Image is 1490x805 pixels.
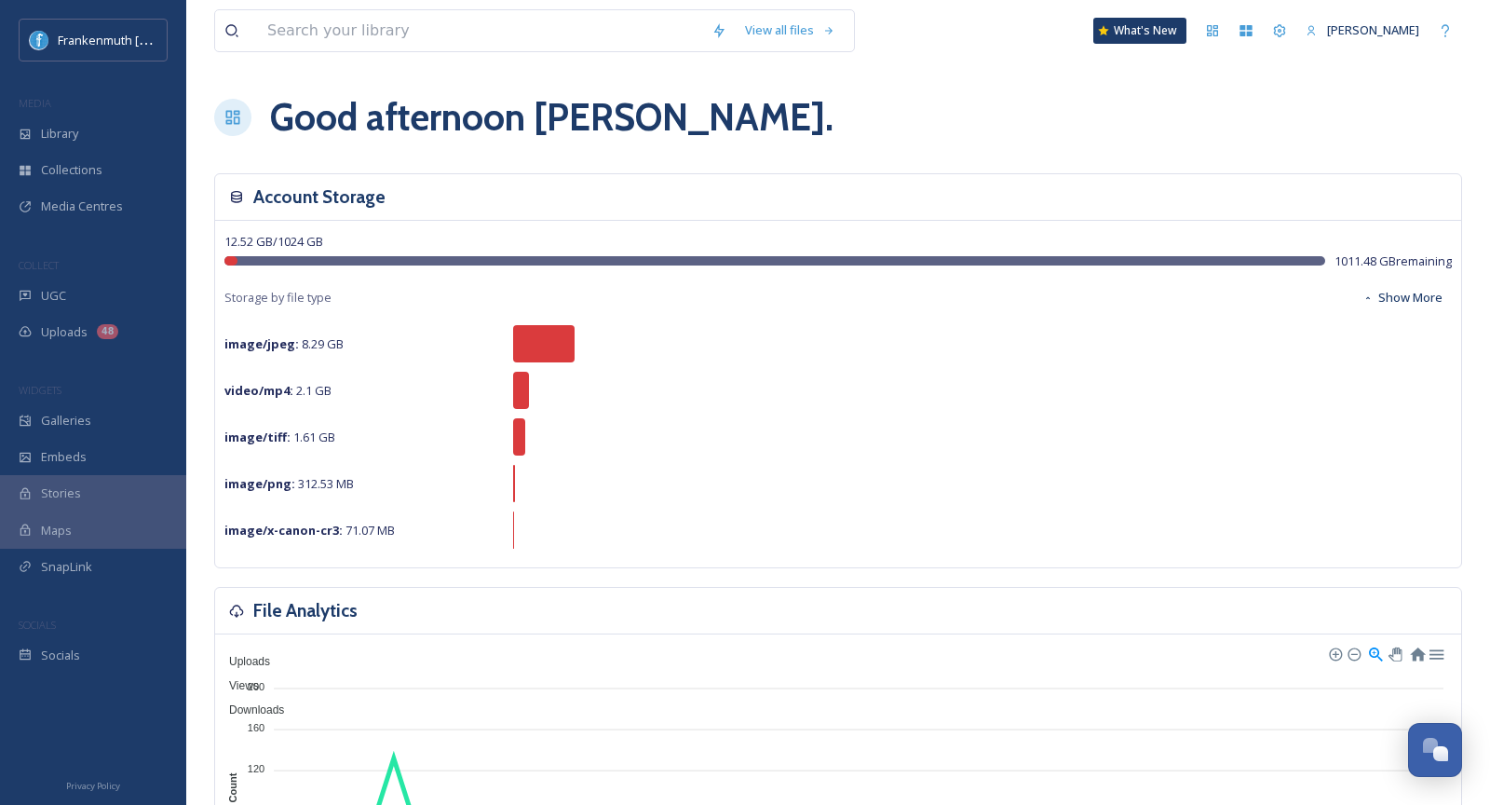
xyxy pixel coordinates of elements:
[736,12,845,48] a: View all files
[224,382,332,399] span: 2.1 GB
[1388,648,1400,659] div: Panning
[58,31,198,48] span: Frankenmuth [US_STATE]
[1093,18,1186,44] a: What's New
[224,522,395,539] span: 71.07 MB
[1367,645,1383,661] div: Selection Zoom
[66,773,120,796] a: Privacy Policy
[41,287,66,305] span: UGC
[1347,647,1360,660] div: Zoom Out
[253,597,358,624] h3: File Analytics
[41,125,78,143] span: Library
[19,618,56,632] span: SOCIALS
[41,522,72,539] span: Maps
[258,10,702,51] input: Search your library
[41,647,80,664] span: Socials
[41,198,123,215] span: Media Centres
[215,655,270,668] span: Uploads
[248,763,264,774] tspan: 120
[41,484,81,502] span: Stories
[224,335,344,352] span: 8.29 GB
[19,96,51,110] span: MEDIA
[19,258,59,272] span: COLLECT
[1409,645,1425,661] div: Reset Zoom
[224,475,354,492] span: 312.53 MB
[30,31,48,49] img: Social%20Media%20PFP%202025.jpg
[1428,645,1443,661] div: Menu
[41,448,87,466] span: Embeds
[41,558,92,576] span: SnapLink
[97,324,118,339] div: 48
[66,780,120,792] span: Privacy Policy
[224,289,332,307] span: Storage by file type
[1328,647,1341,660] div: Zoom In
[248,722,264,733] tspan: 160
[1353,280,1452,316] button: Show More
[253,184,386,211] h3: Account Storage
[19,383,61,397] span: WIDGETS
[224,429,291,445] strong: image/tiff :
[41,323,88,341] span: Uploads
[224,233,323,250] span: 12.52 GB / 1024 GB
[227,772,238,802] text: Count
[1327,21,1419,38] span: [PERSON_NAME]
[224,335,299,352] strong: image/jpeg :
[248,680,264,691] tspan: 200
[1334,252,1452,270] span: 1011.48 GB remaining
[224,382,293,399] strong: video/mp4 :
[224,429,335,445] span: 1.61 GB
[1296,12,1429,48] a: [PERSON_NAME]
[41,412,91,430] span: Galleries
[224,475,295,492] strong: image/png :
[224,522,343,539] strong: image/x-canon-cr3 :
[215,703,284,716] span: Downloads
[270,89,833,145] h1: Good afternoon [PERSON_NAME] .
[215,679,259,692] span: Views
[1408,723,1462,777] button: Open Chat
[41,161,102,179] span: Collections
